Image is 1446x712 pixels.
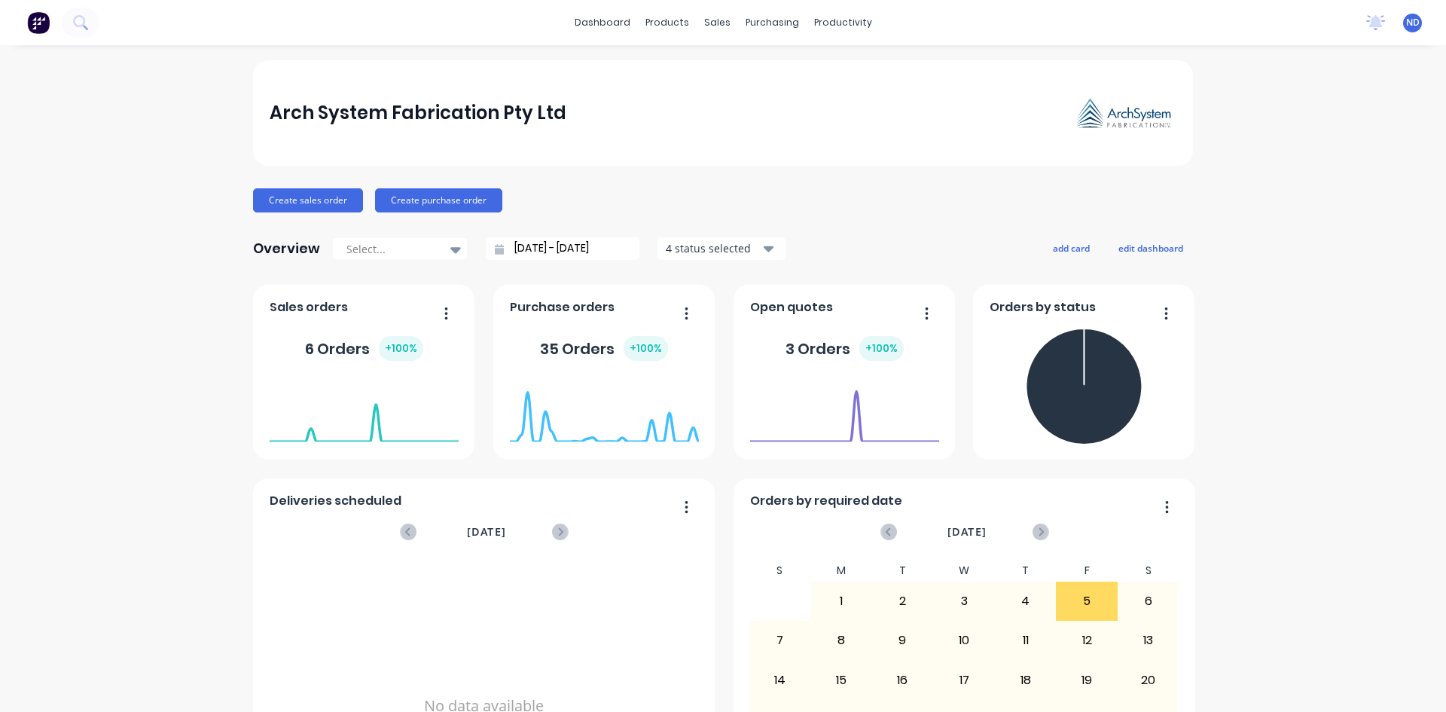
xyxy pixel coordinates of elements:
img: Factory [27,11,50,34]
div: 9 [873,622,933,659]
span: Open quotes [750,298,833,316]
button: add card [1043,238,1100,258]
span: ND [1406,16,1420,29]
div: 20 [1118,662,1179,699]
div: 1 [811,582,871,620]
div: 15 [811,662,871,699]
div: 3 Orders [786,336,904,361]
div: F [1056,560,1118,582]
span: Purchase orders [510,298,615,316]
div: 4 status selected [666,240,761,256]
div: 7 [750,622,810,659]
div: 35 Orders [540,336,668,361]
div: Arch System Fabrication Pty Ltd [270,98,566,128]
div: + 100 % [624,336,668,361]
div: S [1118,560,1179,582]
span: [DATE] [947,524,987,540]
div: 12 [1057,622,1117,659]
div: 18 [996,662,1056,699]
div: 14 [750,662,810,699]
div: 17 [934,662,994,699]
span: Sales orders [270,298,348,316]
span: Orders by required date [750,492,902,510]
div: T [872,560,934,582]
img: Arch System Fabrication Pty Ltd [1071,93,1176,133]
div: S [749,560,811,582]
div: purchasing [738,11,807,34]
button: Create purchase order [375,188,502,212]
button: edit dashboard [1109,238,1193,258]
span: [DATE] [467,524,506,540]
div: sales [697,11,738,34]
div: 13 [1118,622,1179,659]
div: + 100 % [859,336,904,361]
div: 8 [811,622,871,659]
div: products [638,11,697,34]
div: 11 [996,622,1056,659]
div: T [995,560,1057,582]
div: Overview [253,234,320,264]
button: Create sales order [253,188,363,212]
div: + 100 % [379,336,423,361]
a: dashboard [567,11,638,34]
button: 4 status selected [657,237,786,260]
div: 4 [996,582,1056,620]
div: 10 [934,622,994,659]
div: 3 [934,582,994,620]
div: 6 Orders [305,336,423,361]
div: M [810,560,872,582]
div: 2 [873,582,933,620]
div: productivity [807,11,880,34]
div: 5 [1057,582,1117,620]
div: 19 [1057,662,1117,699]
div: W [933,560,995,582]
div: 16 [873,662,933,699]
span: Orders by status [990,298,1096,316]
div: 6 [1118,582,1179,620]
